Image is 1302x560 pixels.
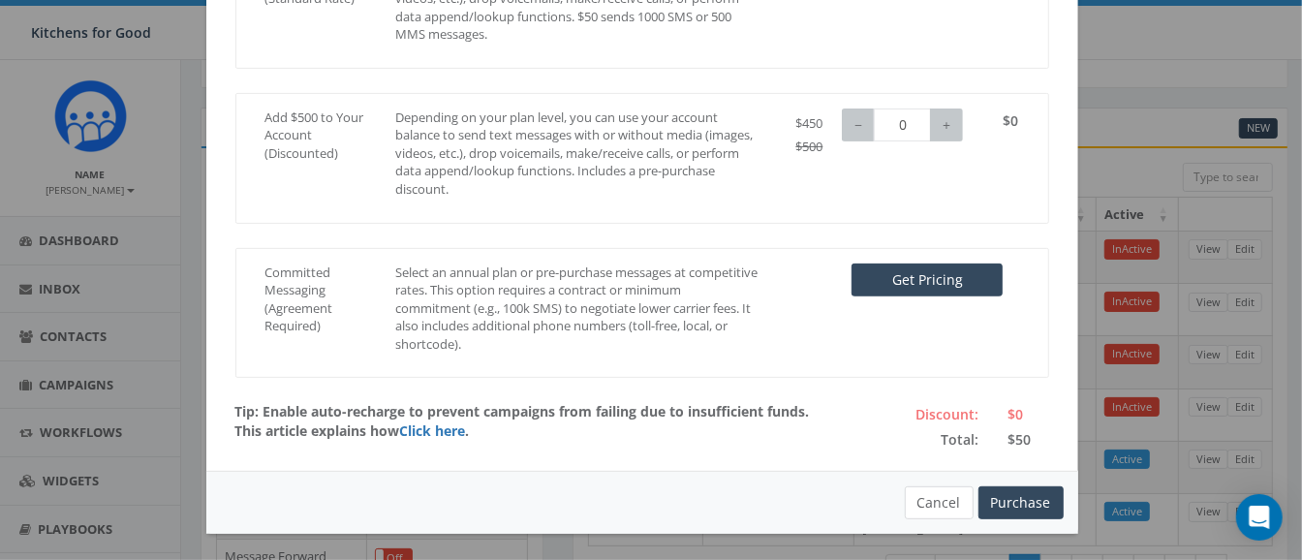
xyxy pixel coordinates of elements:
[978,486,1064,519] button: Purchase
[1007,407,1048,421] h5: $0
[842,109,875,141] button: −
[867,432,978,447] h5: Total:
[235,402,839,441] p: Tip: Enable auto-recharge to prevent campaigns from failing due to insufficient funds. This artic...
[905,486,974,519] button: Cancel
[265,264,367,335] p: Committed Messaging (Agreement Required)
[265,109,367,163] p: Add $500 to Your Account (Discounted)
[1007,432,1048,447] h5: $50
[795,138,822,155] span: $500
[395,264,758,354] p: Select an annual plan or pre-purchase messages at competitive rates. This option requires a contr...
[395,109,758,199] p: Depending on your plan level, you can use your account balance to send text messages with or with...
[852,264,1003,296] button: Get Pricing
[795,114,822,132] span: $450
[867,407,978,421] h5: Discount:
[400,421,466,440] a: Click here
[982,113,1018,128] h5: $0
[930,109,963,141] button: +
[1236,494,1283,541] div: Open Intercom Messenger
